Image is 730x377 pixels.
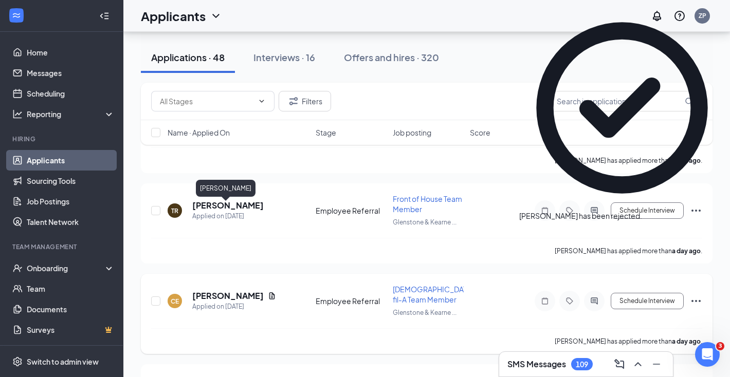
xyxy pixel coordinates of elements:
svg: Filter [287,95,300,107]
svg: Tag [563,297,576,305]
span: Stage [316,127,336,138]
svg: WorkstreamLogo [11,10,22,21]
p: [PERSON_NAME] has applied more than . [555,247,702,255]
a: Job Postings [27,191,115,212]
div: Team Management [12,242,113,251]
input: All Stages [160,96,253,107]
a: Team [27,278,115,299]
h5: [PERSON_NAME] [192,290,264,301]
svg: Document [268,292,276,300]
div: [PERSON_NAME] [196,180,255,197]
svg: Minimize [650,358,663,370]
button: Filter Filters [279,91,331,111]
h1: Applicants [141,7,206,25]
a: Talent Network [27,212,115,232]
div: Reporting [27,109,115,119]
div: Hiring [12,135,113,143]
iframe: Intercom live chat [695,342,720,367]
svg: CheckmarkCircle [519,5,725,211]
button: ComposeMessage [611,356,628,372]
span: Job posting [393,127,431,138]
b: a day ago [672,337,701,345]
span: Front of House Team Member [393,194,462,214]
b: a day ago [672,247,701,255]
svg: Settings [12,356,23,367]
svg: ChevronDown [210,10,222,22]
a: Scheduling [27,83,115,104]
h5: [PERSON_NAME] [192,200,264,211]
a: Documents [27,299,115,319]
button: ChevronUp [630,356,646,372]
h3: SMS Messages [507,359,566,370]
div: Offers and hires · 320 [344,51,439,64]
a: Sourcing Tools [27,171,115,191]
div: Employee Referral [316,205,387,216]
a: SurveysCrown [27,319,115,340]
div: Switch to admin view [27,356,99,367]
svg: ComposeMessage [613,358,626,370]
div: Employee Referral [316,296,387,306]
div: CE [171,297,179,306]
a: Messages [27,63,115,83]
svg: UserCheck [12,263,23,273]
span: Score [470,127,490,138]
svg: Collapse [99,11,109,21]
div: Applied on [DATE] [192,301,276,312]
a: Applicants [27,150,115,171]
span: Name · Applied On [168,127,230,138]
svg: Note [539,297,551,305]
svg: Ellipses [690,295,702,307]
span: [DEMOGRAPHIC_DATA]-fil-A Team Member [393,285,477,304]
svg: ActiveChat [588,297,600,305]
div: Applications · 48 [151,51,225,64]
div: [PERSON_NAME] has been rejected. [519,211,642,221]
div: Onboarding [27,263,106,273]
div: 109 [576,360,588,369]
button: Schedule Interview [611,293,684,309]
p: [PERSON_NAME] has applied more than . [555,337,702,346]
div: Interviews · 16 [253,51,315,64]
span: Glenstone & Kearne ... [393,218,457,226]
span: Glenstone & Kearne ... [393,309,457,316]
div: Applied on [DATE] [192,211,264,221]
svg: ChevronUp [632,358,644,370]
span: 3 [716,342,724,350]
svg: Analysis [12,109,23,119]
div: TR [171,206,178,215]
a: Home [27,42,115,63]
button: Minimize [648,356,665,372]
svg: ChevronDown [258,97,266,105]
